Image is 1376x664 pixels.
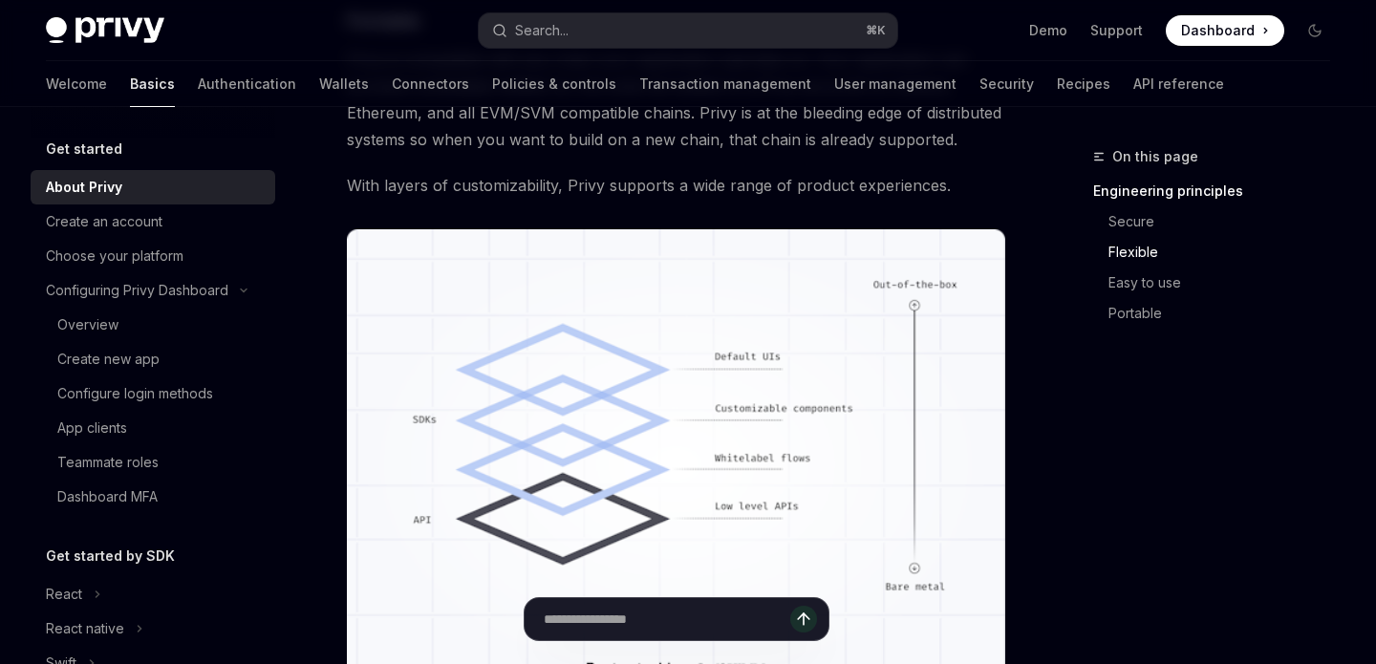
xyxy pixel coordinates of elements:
[46,545,175,568] h5: Get started by SDK
[31,445,275,480] a: Teammate roles
[46,61,107,107] a: Welcome
[198,61,296,107] a: Authentication
[57,485,158,508] div: Dashboard MFA
[1112,145,1198,168] span: On this page
[479,13,896,48] button: Search...⌘K
[31,480,275,514] a: Dashboard MFA
[834,61,957,107] a: User management
[1093,176,1345,206] a: Engineering principles
[57,348,160,371] div: Create new app
[1057,61,1110,107] a: Recipes
[46,279,228,302] div: Configuring Privy Dashboard
[57,382,213,405] div: Configure login methods
[515,19,569,42] div: Search...
[492,61,616,107] a: Policies & controls
[31,411,275,445] a: App clients
[46,138,122,161] h5: Get started
[46,176,122,199] div: About Privy
[1029,21,1067,40] a: Demo
[46,210,162,233] div: Create an account
[790,606,817,632] button: Send message
[392,61,469,107] a: Connectors
[1108,206,1345,237] a: Secure
[319,61,369,107] a: Wallets
[1108,298,1345,329] a: Portable
[31,308,275,342] a: Overview
[1181,21,1255,40] span: Dashboard
[979,61,1034,107] a: Security
[46,17,164,44] img: dark logo
[130,61,175,107] a: Basics
[57,417,127,439] div: App clients
[31,376,275,411] a: Configure login methods
[31,342,275,376] a: Create new app
[347,172,1005,199] span: With layers of customizability, Privy supports a wide range of product experiences.
[1108,268,1345,298] a: Easy to use
[1133,61,1224,107] a: API reference
[1166,15,1284,46] a: Dashboard
[1300,15,1330,46] button: Toggle dark mode
[31,239,275,273] a: Choose your platform
[31,204,275,239] a: Create an account
[31,170,275,204] a: About Privy
[46,583,82,606] div: React
[46,617,124,640] div: React native
[57,313,118,336] div: Overview
[639,61,811,107] a: Transaction management
[1108,237,1345,268] a: Flexible
[866,23,886,38] span: ⌘ K
[1090,21,1143,40] a: Support
[57,451,159,474] div: Teammate roles
[46,245,183,268] div: Choose your platform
